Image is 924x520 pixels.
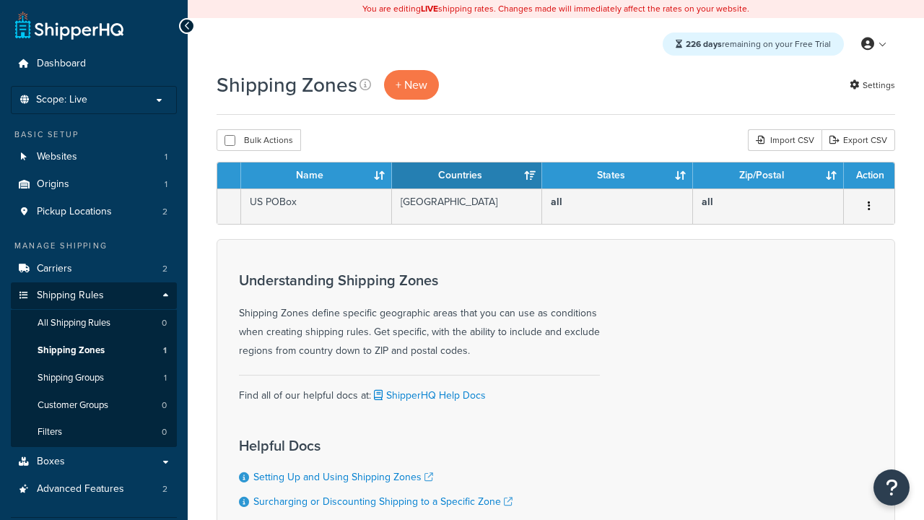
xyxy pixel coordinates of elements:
[37,58,86,70] span: Dashboard
[11,144,177,170] a: Websites 1
[11,199,177,225] a: Pickup Locations 2
[37,456,65,468] span: Boxes
[850,75,895,95] a: Settings
[11,310,177,337] a: All Shipping Rules 0
[748,129,821,151] div: Import CSV
[162,263,167,275] span: 2
[163,344,167,357] span: 1
[241,162,392,188] th: Name: activate to sort column ascending
[38,399,108,412] span: Customer Groups
[38,317,110,329] span: All Shipping Rules
[693,162,844,188] th: Zip/Postal: activate to sort column ascending
[11,129,177,141] div: Basic Setup
[162,483,167,495] span: 2
[396,77,427,93] span: + New
[11,144,177,170] li: Websites
[371,388,486,403] a: ShipperHQ Help Docs
[11,337,177,364] a: Shipping Zones 1
[253,494,513,509] a: Surcharging or Discounting Shipping to a Specific Zone
[11,448,177,475] a: Boxes
[11,310,177,337] li: All Shipping Rules
[663,32,844,56] div: remaining on your Free Trial
[11,476,177,503] li: Advanced Features
[873,469,910,506] button: Open Resource Center
[37,178,69,191] span: Origins
[821,129,895,151] a: Export CSV
[11,392,177,419] li: Customer Groups
[162,206,167,218] span: 2
[217,71,357,99] h1: Shipping Zones
[11,419,177,446] a: Filters 0
[239,438,513,454] h3: Helpful Docs
[165,151,167,163] span: 1
[551,194,562,209] b: all
[686,38,722,51] strong: 226 days
[421,2,438,15] b: LIVE
[253,469,433,485] a: Setting Up and Using Shipping Zones
[165,178,167,191] span: 1
[37,483,124,495] span: Advanced Features
[11,365,177,391] li: Shipping Groups
[11,256,177,282] a: Carriers 2
[11,476,177,503] a: Advanced Features 2
[239,272,600,360] div: Shipping Zones define specific geographic areas that you can use as conditions when creating ship...
[844,162,894,188] th: Action
[241,188,392,224] td: US POBox
[36,94,87,106] span: Scope: Live
[11,199,177,225] li: Pickup Locations
[239,272,600,288] h3: Understanding Shipping Zones
[11,419,177,446] li: Filters
[11,282,177,309] a: Shipping Rules
[15,11,123,40] a: ShipperHQ Home
[162,399,167,412] span: 0
[384,70,439,100] a: + New
[11,337,177,364] li: Shipping Zones
[38,344,105,357] span: Shipping Zones
[217,129,301,151] button: Bulk Actions
[11,51,177,77] a: Dashboard
[38,426,62,438] span: Filters
[37,206,112,218] span: Pickup Locations
[37,263,72,275] span: Carriers
[392,162,543,188] th: Countries: activate to sort column ascending
[37,290,104,302] span: Shipping Rules
[11,171,177,198] a: Origins 1
[37,151,77,163] span: Websites
[162,426,167,438] span: 0
[239,375,600,405] div: Find all of our helpful docs at:
[38,372,104,384] span: Shipping Groups
[11,240,177,252] div: Manage Shipping
[162,317,167,329] span: 0
[11,392,177,419] a: Customer Groups 0
[11,282,177,447] li: Shipping Rules
[11,365,177,391] a: Shipping Groups 1
[392,188,543,224] td: [GEOGRAPHIC_DATA]
[164,372,167,384] span: 1
[11,256,177,282] li: Carriers
[11,171,177,198] li: Origins
[542,162,693,188] th: States: activate to sort column ascending
[702,194,713,209] b: all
